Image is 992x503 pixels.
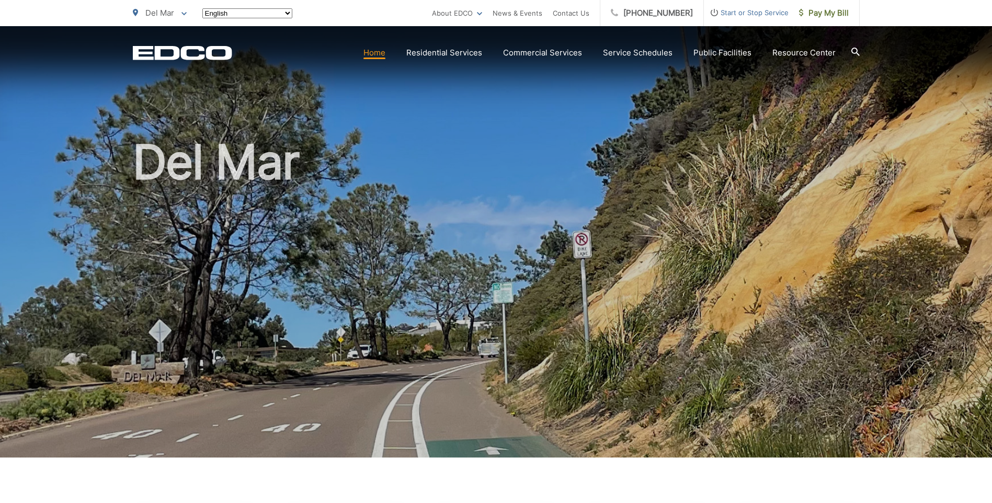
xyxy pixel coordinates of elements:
[133,45,232,60] a: EDCD logo. Return to the homepage.
[553,7,589,19] a: Contact Us
[493,7,542,19] a: News & Events
[133,136,860,467] h1: Del Mar
[406,47,482,59] a: Residential Services
[432,7,482,19] a: About EDCO
[772,47,836,59] a: Resource Center
[503,47,582,59] a: Commercial Services
[363,47,385,59] a: Home
[693,47,751,59] a: Public Facilities
[145,8,174,18] span: Del Mar
[202,8,292,18] select: Select a language
[603,47,672,59] a: Service Schedules
[799,7,849,19] span: Pay My Bill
